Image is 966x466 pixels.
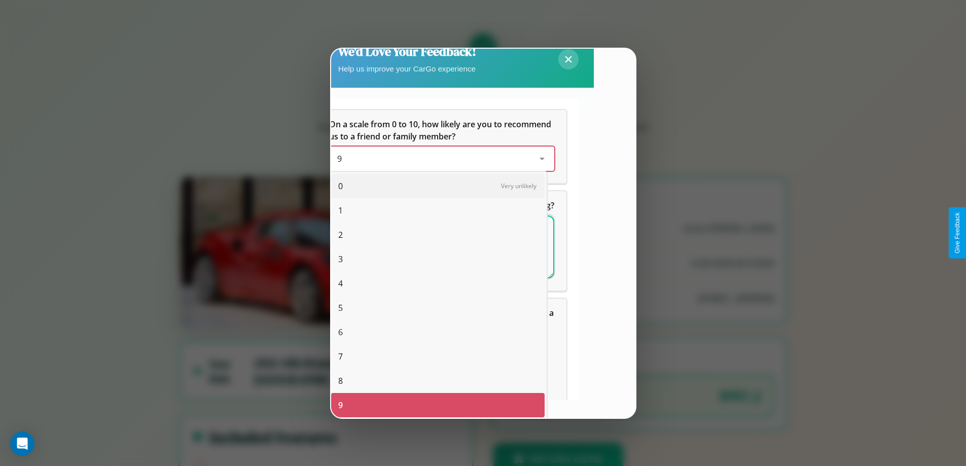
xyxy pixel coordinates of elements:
[954,212,961,254] div: Give Feedback
[338,62,476,76] p: Help us improve your CarGo experience
[338,277,343,290] span: 4
[338,326,343,338] span: 6
[329,307,556,331] span: Which of the following features do you value the most in a vehicle?
[10,432,34,456] div: Open Intercom Messenger
[331,271,545,296] div: 4
[329,147,554,171] div: On a scale from 0 to 10, how likely are you to recommend us to a friend or family member?
[338,204,343,217] span: 1
[338,43,476,60] h2: We'd Love Your Feedback!
[501,182,536,190] span: Very unlikely
[331,320,545,344] div: 6
[338,253,343,265] span: 3
[331,296,545,320] div: 5
[337,153,342,164] span: 9
[331,223,545,247] div: 2
[338,350,343,363] span: 7
[331,247,545,271] div: 3
[331,393,545,417] div: 9
[331,417,545,442] div: 10
[338,229,343,241] span: 2
[331,344,545,369] div: 7
[331,198,545,223] div: 1
[338,302,343,314] span: 5
[338,375,343,387] span: 8
[338,399,343,411] span: 9
[317,110,566,183] div: On a scale from 0 to 10, how likely are you to recommend us to a friend or family member?
[329,200,554,211] span: What can we do to make your experience more satisfying?
[331,369,545,393] div: 8
[329,119,553,142] span: On a scale from 0 to 10, how likely are you to recommend us to a friend or family member?
[331,174,545,198] div: 0
[338,180,343,192] span: 0
[329,118,554,142] h5: On a scale from 0 to 10, how likely are you to recommend us to a friend or family member?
